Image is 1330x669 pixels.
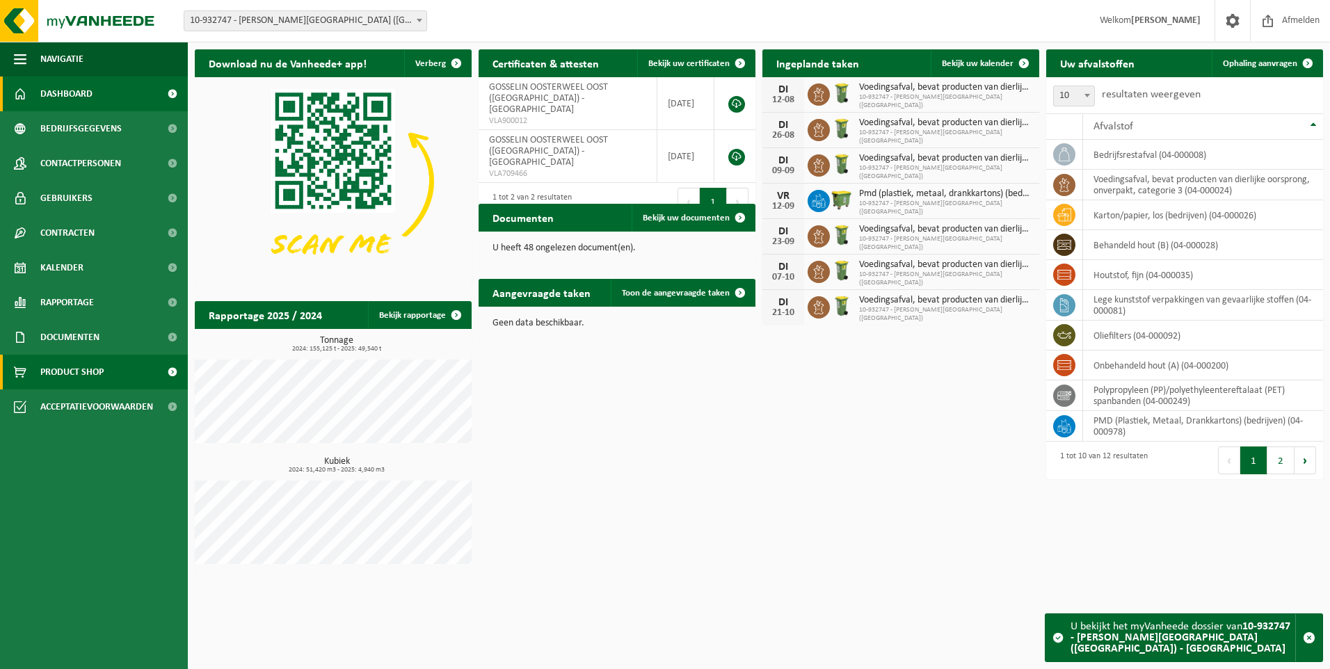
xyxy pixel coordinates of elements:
[184,10,427,31] span: 10-932747 - GOSSELIN OOSTERWEEL OOST (PASEC PORT) - ANTWERPEN
[404,49,470,77] button: Verberg
[859,188,1032,200] span: Pmd (plastiek, metaal, drankkartons) (bedrijven)
[40,389,153,424] span: Acceptatievoorwaarden
[1053,86,1095,106] span: 10
[40,355,104,389] span: Product Shop
[40,320,99,355] span: Documenten
[859,129,1032,145] span: 10-932747 - [PERSON_NAME][GEOGRAPHIC_DATA] ([GEOGRAPHIC_DATA])
[195,49,380,76] h2: Download nu de Vanheede+ app!
[830,188,854,211] img: WB-1100-HPE-GN-50
[830,223,854,247] img: WB-0140-HPE-GN-50
[1083,230,1323,260] td: behandeld hout (B) (04-000028)
[202,457,472,474] h3: Kubiek
[769,237,797,247] div: 23-09
[769,166,797,176] div: 09-09
[942,59,1013,68] span: Bekijk uw kalender
[40,111,122,146] span: Bedrijfsgegevens
[1083,321,1323,350] td: oliefilters (04-000092)
[1212,49,1322,77] a: Ophaling aanvragen
[611,279,754,307] a: Toon de aangevraagde taken
[479,49,613,76] h2: Certificaten & attesten
[489,135,608,168] span: GOSSELIN OOSTERWEEL OOST ([GEOGRAPHIC_DATA]) - [GEOGRAPHIC_DATA]
[859,93,1032,110] span: 10-932747 - [PERSON_NAME][GEOGRAPHIC_DATA] ([GEOGRAPHIC_DATA])
[769,155,797,166] div: DI
[1083,260,1323,290] td: houtstof, fijn (04-000035)
[479,279,604,306] h2: Aangevraagde taken
[622,289,730,298] span: Toon de aangevraagde taken
[657,130,714,183] td: [DATE]
[1240,446,1267,474] button: 1
[632,204,754,232] a: Bekijk uw documenten
[762,49,873,76] h2: Ingeplande taken
[1083,411,1323,442] td: PMD (Plastiek, Metaal, Drankkartons) (bedrijven) (04-000978)
[769,261,797,273] div: DI
[1223,59,1297,68] span: Ophaling aanvragen
[678,188,700,216] button: Previous
[40,146,121,181] span: Contactpersonen
[769,131,797,140] div: 26-08
[1083,200,1323,230] td: karton/papier, los (bedrijven) (04-000026)
[859,306,1032,323] span: 10-932747 - [PERSON_NAME][GEOGRAPHIC_DATA] ([GEOGRAPHIC_DATA])
[40,285,94,320] span: Rapportage
[657,77,714,130] td: [DATE]
[830,81,854,105] img: WB-0140-HPE-GN-50
[859,224,1032,235] span: Voedingsafval, bevat producten van dierlijke oorsprong, onverpakt, categorie 3
[486,186,572,217] div: 1 tot 2 van 2 resultaten
[643,213,730,223] span: Bekijk uw documenten
[637,49,754,77] a: Bekijk uw certificaten
[492,243,742,253] p: U heeft 48 ongelezen document(en).
[769,226,797,237] div: DI
[1083,290,1323,321] td: lege kunststof verpakkingen van gevaarlijke stoffen (04-000081)
[492,319,742,328] p: Geen data beschikbaar.
[1083,350,1323,380] td: onbehandeld hout (A) (04-000200)
[931,49,1038,77] a: Bekijk uw kalender
[1054,86,1094,106] span: 10
[830,294,854,318] img: WB-0140-HPE-GN-50
[859,271,1032,287] span: 10-932747 - [PERSON_NAME][GEOGRAPHIC_DATA] ([GEOGRAPHIC_DATA])
[769,95,797,105] div: 12-08
[830,259,854,282] img: WB-0140-HPE-GN-50
[195,77,472,285] img: Download de VHEPlus App
[40,76,93,111] span: Dashboard
[769,84,797,95] div: DI
[1083,380,1323,411] td: polypropyleen (PP)/polyethyleentereftalaat (PET) spanbanden (04-000249)
[1071,614,1295,661] div: U bekijkt het myVanheede dossier van
[184,11,426,31] span: 10-932747 - GOSSELIN OOSTERWEEL OOST (PASEC PORT) - ANTWERPEN
[1131,15,1201,26] strong: [PERSON_NAME]
[769,202,797,211] div: 12-09
[859,164,1032,181] span: 10-932747 - [PERSON_NAME][GEOGRAPHIC_DATA] ([GEOGRAPHIC_DATA])
[859,82,1032,93] span: Voedingsafval, bevat producten van dierlijke oorsprong, onverpakt, categorie 3
[859,235,1032,252] span: 10-932747 - [PERSON_NAME][GEOGRAPHIC_DATA] ([GEOGRAPHIC_DATA])
[40,181,93,216] span: Gebruikers
[859,118,1032,129] span: Voedingsafval, bevat producten van dierlijke oorsprong, onverpakt, categorie 3
[1046,49,1148,76] h2: Uw afvalstoffen
[40,216,95,250] span: Contracten
[489,115,646,127] span: VLA900012
[368,301,470,329] a: Bekijk rapportage
[1071,621,1290,654] strong: 10-932747 - [PERSON_NAME][GEOGRAPHIC_DATA] ([GEOGRAPHIC_DATA]) - [GEOGRAPHIC_DATA]
[1083,140,1323,170] td: bedrijfsrestafval (04-000008)
[1093,121,1133,132] span: Afvalstof
[859,259,1032,271] span: Voedingsafval, bevat producten van dierlijke oorsprong, onverpakt, categorie 3
[1295,446,1316,474] button: Next
[830,152,854,176] img: WB-0140-HPE-GN-50
[202,346,472,353] span: 2024: 155,125 t - 2025: 49,540 t
[1218,446,1240,474] button: Previous
[727,188,748,216] button: Next
[479,204,568,231] h2: Documenten
[830,117,854,140] img: WB-0140-HPE-GN-50
[1102,89,1201,100] label: resultaten weergeven
[202,336,472,353] h3: Tonnage
[769,297,797,308] div: DI
[648,59,730,68] span: Bekijk uw certificaten
[40,42,83,76] span: Navigatie
[700,188,727,216] button: 1
[769,273,797,282] div: 07-10
[1053,445,1148,476] div: 1 tot 10 van 12 resultaten
[195,301,336,328] h2: Rapportage 2025 / 2024
[769,308,797,318] div: 21-10
[1267,446,1295,474] button: 2
[40,250,83,285] span: Kalender
[859,153,1032,164] span: Voedingsafval, bevat producten van dierlijke oorsprong, onverpakt, categorie 3
[769,120,797,131] div: DI
[489,168,646,179] span: VLA709466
